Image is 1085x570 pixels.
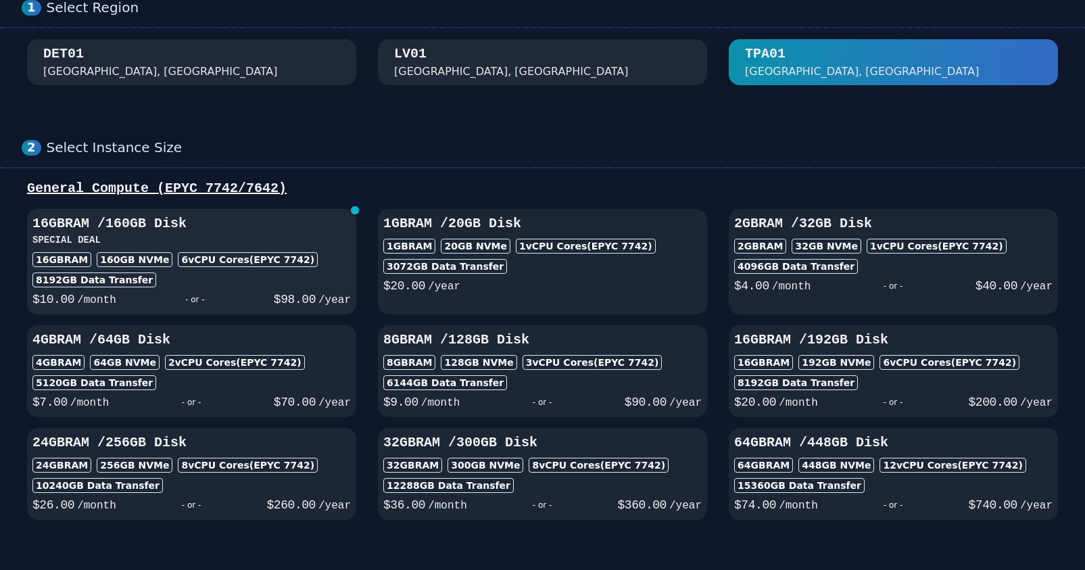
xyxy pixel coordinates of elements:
div: 448 GB NVMe [798,458,874,473]
button: 1GBRAM /20GB Disk1GBRAM20GB NVMe1vCPU Cores(EPYC 7742)3072GB Data Transfer$20.00/year [378,209,707,314]
div: 12288 GB Data Transfer [383,478,514,493]
span: $ 260.00 [267,498,316,512]
span: /month [428,500,467,512]
button: 16GBRAM /160GB DiskSPECIAL DEAL16GBRAM160GB NVMe6vCPU Cores(EPYC 7742)8192GB Data Transfer$10.00/... [27,209,356,314]
div: 300 GB NVMe [448,458,523,473]
button: 2GBRAM /32GB Disk2GBRAM32GB NVMe1vCPU Cores(EPYC 7742)4096GB Data Transfer$4.00/month- or -$40.00... [729,209,1058,314]
span: $ 740.00 [969,498,1017,512]
button: 8GBRAM /128GB Disk8GBRAM128GB NVMe3vCPU Cores(EPYC 7742)6144GB Data Transfer$9.00/month- or -$90.... [378,325,707,417]
span: $ 9.00 [383,396,418,409]
h3: 8GB RAM / 128 GB Disk [383,331,702,350]
div: 128 GB NVMe [441,355,516,370]
span: $ 10.00 [32,293,74,306]
span: $ 90.00 [625,396,667,409]
span: /year [1020,500,1053,512]
h3: SPECIAL DEAL [32,233,351,247]
div: 12 vCPU Cores (EPYC 7742) [879,458,1026,473]
div: 16GB RAM [734,355,793,370]
div: 8192 GB Data Transfer [32,272,156,287]
h3: 2GB RAM / 32 GB Disk [734,214,1053,233]
div: TPA01 [745,45,786,64]
span: /year [318,397,351,409]
button: 24GBRAM /256GB Disk24GBRAM256GB NVMe8vCPU Cores(EPYC 7742)10240GB Data Transfer$26.00/month- or -... [27,428,356,520]
div: 32 GB NVMe [792,239,861,254]
button: 64GBRAM /448GB Disk64GBRAM448GB NVMe12vCPU Cores(EPYC 7742)15360GB Data Transfer$74.00/month- or ... [729,428,1058,520]
span: /month [772,281,811,293]
div: 6144 GB Data Transfer [383,375,507,390]
span: $ 200.00 [969,396,1017,409]
div: 8 vCPU Cores (EPYC 7742) [178,458,318,473]
div: 1 vCPU Cores (EPYC 7742) [516,239,656,254]
div: 1GB RAM [383,239,435,254]
div: 32GB RAM [383,458,442,473]
h3: 32GB RAM / 300 GB Disk [383,433,702,452]
span: /month [77,500,116,512]
span: $ 40.00 [975,279,1017,293]
div: 2 vCPU Cores (EPYC 7742) [165,355,305,370]
div: 5120 GB Data Transfer [32,375,156,390]
span: /month [421,397,460,409]
button: 16GBRAM /192GB Disk16GBRAM192GB NVMe6vCPU Cores(EPYC 7742)8192GB Data Transfer$20.00/month- or -$... [729,325,1058,417]
div: - or - [818,496,969,515]
span: $ 7.00 [32,396,68,409]
div: 2 [22,140,41,156]
span: $ 20.00 [734,396,776,409]
span: $ 36.00 [383,498,425,512]
button: DET01 [GEOGRAPHIC_DATA], [GEOGRAPHIC_DATA] [27,39,356,85]
div: 64GB RAM [734,458,793,473]
h3: 24GB RAM / 256 GB Disk [32,433,351,452]
span: /month [70,397,110,409]
span: $ 20.00 [383,279,425,293]
div: DET01 [43,45,84,64]
span: /year [669,500,702,512]
div: 10240 GB Data Transfer [32,478,163,493]
div: 6 vCPU Cores (EPYC 7742) [178,252,318,267]
div: 8GB RAM [383,355,435,370]
span: $ 70.00 [274,396,316,409]
button: TPA01 [GEOGRAPHIC_DATA], [GEOGRAPHIC_DATA] [729,39,1058,85]
div: LV01 [394,45,427,64]
div: 15360 GB Data Transfer [734,478,865,493]
div: - or - [818,393,969,412]
h3: 16GB RAM / 160 GB Disk [32,214,351,233]
div: 1 vCPU Cores (EPYC 7742) [867,239,1007,254]
span: $ 4.00 [734,279,769,293]
span: $ 98.00 [274,293,316,306]
span: /year [318,294,351,306]
button: 4GBRAM /64GB Disk4GBRAM64GB NVMe2vCPU Cores(EPYC 7742)5120GB Data Transfer$7.00/month- or -$70.00... [27,325,356,417]
div: 6 vCPU Cores (EPYC 7742) [879,355,1019,370]
span: /year [1020,397,1053,409]
div: 3 vCPU Cores (EPYC 7742) [523,355,662,370]
button: 32GBRAM /300GB Disk32GBRAM300GB NVMe8vCPU Cores(EPYC 7742)12288GB Data Transfer$36.00/month- or -... [378,428,707,520]
span: $ 26.00 [32,498,74,512]
span: /year [428,281,460,293]
span: /month [779,397,818,409]
span: /year [1020,281,1053,293]
span: $ 360.00 [618,498,667,512]
div: [GEOGRAPHIC_DATA], [GEOGRAPHIC_DATA] [745,64,980,80]
div: 256 GB NVMe [97,458,172,473]
h3: 64GB RAM / 448 GB Disk [734,433,1053,452]
div: - or - [116,496,267,515]
div: - or - [116,290,274,309]
span: /month [779,500,818,512]
div: 192 GB NVMe [798,355,874,370]
div: 16GB RAM [32,252,91,267]
h3: 16GB RAM / 192 GB Disk [734,331,1053,350]
span: /year [669,397,702,409]
div: - or - [109,393,273,412]
span: /year [318,500,351,512]
div: 8 vCPU Cores (EPYC 7742) [529,458,669,473]
h3: 1GB RAM / 20 GB Disk [383,214,702,233]
div: 8192 GB Data Transfer [734,375,858,390]
button: LV01 [GEOGRAPHIC_DATA], [GEOGRAPHIC_DATA] [378,39,707,85]
div: 24GB RAM [32,458,91,473]
div: - or - [467,496,618,515]
span: $ 74.00 [734,498,776,512]
div: 160 GB NVMe [97,252,172,267]
div: [GEOGRAPHIC_DATA], [GEOGRAPHIC_DATA] [394,64,629,80]
div: - or - [460,393,624,412]
div: 4096 GB Data Transfer [734,259,858,274]
h3: 4GB RAM / 64 GB Disk [32,331,351,350]
span: /month [77,294,116,306]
